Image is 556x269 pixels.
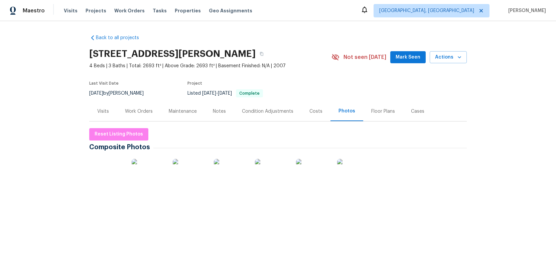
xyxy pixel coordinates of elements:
span: [DATE] [202,91,216,96]
span: Reset Listing Photos [95,130,143,139]
span: Tasks [153,8,167,13]
div: by [PERSON_NAME] [89,89,152,97]
span: Complete [237,91,262,95]
span: Projects [86,7,106,14]
span: - [202,91,232,96]
div: Photos [338,108,355,114]
span: [GEOGRAPHIC_DATA], [GEOGRAPHIC_DATA] [379,7,474,14]
span: Listed [187,91,263,96]
div: Maintenance [169,108,197,115]
button: Copy Address [256,48,268,60]
span: 4 Beds | 3 Baths | Total: 2693 ft² | Above Grade: 2693 ft² | Basement Finished: N/A | 2007 [89,63,331,69]
div: Costs [309,108,322,115]
div: Visits [97,108,109,115]
div: Work Orders [125,108,153,115]
span: Project [187,81,202,85]
div: Condition Adjustments [242,108,293,115]
span: Composite Photos [89,144,153,151]
span: Visits [64,7,78,14]
button: Reset Listing Photos [89,128,148,141]
div: Floor Plans [371,108,395,115]
h2: [STREET_ADDRESS][PERSON_NAME] [89,51,256,57]
div: Cases [411,108,424,115]
button: Mark Seen [390,51,426,64]
span: Actions [435,53,461,62]
span: Maestro [23,7,45,14]
span: [DATE] [218,91,232,96]
span: Properties [175,7,201,14]
button: Actions [430,51,467,64]
span: Last Visit Date [89,81,119,85]
span: Not seen [DATE] [343,54,386,61]
span: [PERSON_NAME] [506,7,546,14]
div: Notes [213,108,226,115]
span: Work Orders [114,7,145,14]
span: Geo Assignments [209,7,252,14]
a: Back to all projects [89,34,153,41]
span: [DATE] [89,91,103,96]
span: Mark Seen [396,53,420,62]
